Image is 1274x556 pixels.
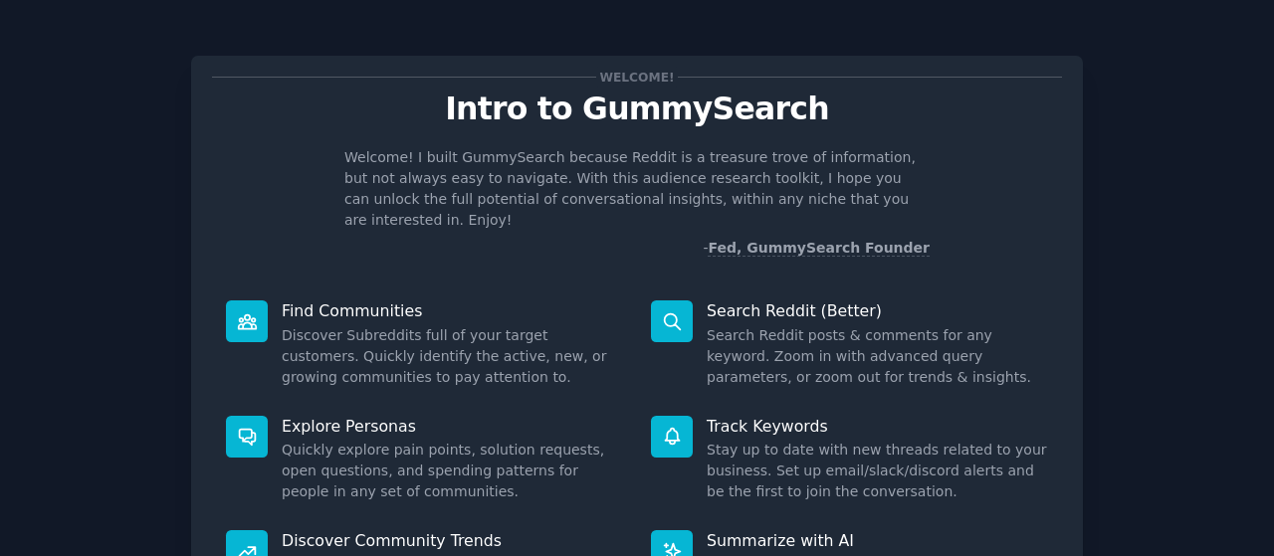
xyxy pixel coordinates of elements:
p: Welcome! I built GummySearch because Reddit is a treasure trove of information, but not always ea... [344,147,930,231]
dd: Quickly explore pain points, solution requests, open questions, and spending patterns for people ... [282,440,623,502]
p: Intro to GummySearch [212,92,1062,126]
p: Track Keywords [707,416,1048,437]
dd: Stay up to date with new threads related to your business. Set up email/slack/discord alerts and ... [707,440,1048,502]
p: Search Reddit (Better) [707,300,1048,321]
a: Fed, GummySearch Founder [708,240,930,257]
div: - [703,238,930,259]
dd: Search Reddit posts & comments for any keyword. Zoom in with advanced query parameters, or zoom o... [707,325,1048,388]
dd: Discover Subreddits full of your target customers. Quickly identify the active, new, or growing c... [282,325,623,388]
span: Welcome! [596,67,678,88]
p: Summarize with AI [707,530,1048,551]
p: Discover Community Trends [282,530,623,551]
p: Explore Personas [282,416,623,437]
p: Find Communities [282,300,623,321]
